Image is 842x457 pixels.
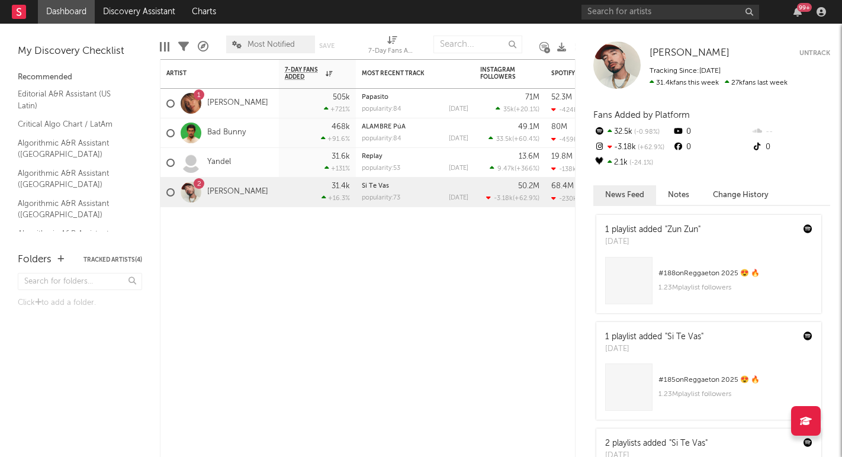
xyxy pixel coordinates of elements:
div: 68.4M [551,182,574,190]
a: Critical Algo Chart / LatAm [18,118,130,131]
div: Spotify Monthly Listeners [551,70,640,77]
a: [PERSON_NAME] [650,47,729,59]
span: 7-Day Fans Added [285,66,323,81]
div: 13.6M [519,153,539,160]
div: Most Recent Track [362,70,451,77]
div: My Discovery Checklist [18,44,142,59]
div: Filters [178,30,189,64]
span: [PERSON_NAME] [650,48,729,58]
span: 9.47k [497,166,515,172]
span: 27k fans last week [650,79,788,86]
div: 7-Day Fans Added (7-Day Fans Added) [368,30,416,64]
span: Most Notified [248,41,295,49]
div: 50.2M [518,182,539,190]
button: 99+ [793,7,802,17]
a: [PERSON_NAME] [207,98,268,108]
div: # 188 on Reggaeton 2025 😍 🔥 [658,266,812,281]
span: +60.4 % [514,136,538,143]
div: 80M [551,123,567,131]
button: Untrack [799,47,830,59]
div: 0 [672,124,751,140]
a: Papasito [362,94,388,101]
a: "Si Te Vas" [669,439,708,448]
div: 1.23M playlist followers [658,387,812,401]
div: 2 playlists added [605,437,708,450]
div: 1 playlist added [605,224,700,236]
div: ALAMBRE PúA [362,124,468,130]
div: # 185 on Reggaeton 2025 😍 🔥 [658,373,812,387]
div: Click to add a folder. [18,296,142,310]
div: 31.4k [332,182,350,190]
div: 1 playlist added [605,331,703,343]
span: -24.1 % [628,160,653,166]
span: -0.98 % [632,129,660,136]
span: +20.1 % [516,107,538,113]
a: Algorithmic A&R Assistant ([GEOGRAPHIC_DATA]) [18,227,130,252]
div: 468k [332,123,350,131]
span: +62.9 % [515,195,538,202]
span: 31.4k fans this week [650,79,719,86]
div: 0 [751,140,830,155]
div: Recommended [18,70,142,85]
a: Bad Bunny [207,128,246,138]
input: Search for artists [581,5,759,20]
div: -459k [551,136,577,143]
div: Folders [18,253,52,267]
div: ( ) [496,105,539,113]
div: 2.1k [593,155,672,170]
div: ( ) [490,165,539,172]
a: #185onReggaeton 2025 😍 🔥1.23Mplaylist followers [596,363,821,420]
span: Tracking Since: [DATE] [650,67,721,75]
div: +16.3 % [322,194,350,202]
div: Edit Columns [160,30,169,64]
button: News Feed [593,185,656,205]
div: 505k [333,94,350,101]
div: 1.23M playlist followers [658,281,812,295]
div: Instagram Followers [480,66,522,81]
div: popularity: 53 [362,165,400,172]
span: -3.18k [494,195,513,202]
input: Search... [433,36,522,53]
a: "Si Te Vas" [665,333,703,341]
div: Si Te Vas [362,183,468,189]
div: A&R Pipeline [198,30,208,64]
div: 32.5k [593,124,672,140]
div: -230k [551,195,577,202]
a: Algorithmic A&R Assistant ([GEOGRAPHIC_DATA]) [18,197,130,221]
div: +721 % [324,105,350,113]
a: Replay [362,153,383,160]
div: [DATE] [449,106,468,112]
div: Replay [362,153,468,160]
a: [PERSON_NAME] [207,187,268,197]
a: #188onReggaeton 2025 😍 🔥1.23Mplaylist followers [596,257,821,313]
a: Algorithmic A&R Assistant ([GEOGRAPHIC_DATA]) [18,137,130,161]
button: Tracked Artists(4) [83,257,142,263]
div: Papasito [362,94,468,101]
a: "Zun Zun" [665,226,700,234]
div: popularity: 84 [362,106,401,112]
div: 52.3M [551,94,572,101]
span: 33.5k [496,136,512,143]
div: ( ) [486,194,539,202]
div: -138k [551,165,576,173]
span: Fans Added by Platform [593,111,690,120]
div: 99 + [797,3,812,12]
div: [DATE] [449,195,468,201]
div: [DATE] [449,165,468,172]
button: Change History [701,185,780,205]
button: Save [319,43,335,49]
div: 19.8M [551,153,573,160]
div: popularity: 73 [362,195,400,201]
div: Artist [166,70,255,77]
a: Algorithmic A&R Assistant ([GEOGRAPHIC_DATA]) [18,167,130,191]
div: 31.6k [332,153,350,160]
div: 49.1M [518,123,539,131]
a: Yandel [207,157,231,168]
span: +62.9 % [636,144,664,151]
div: +131 % [324,165,350,172]
div: 71M [525,94,539,101]
div: 7-Day Fans Added (7-Day Fans Added) [368,44,416,59]
span: +366 % [516,166,538,172]
a: Si Te Vas [362,183,389,189]
div: +91.6 % [321,135,350,143]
